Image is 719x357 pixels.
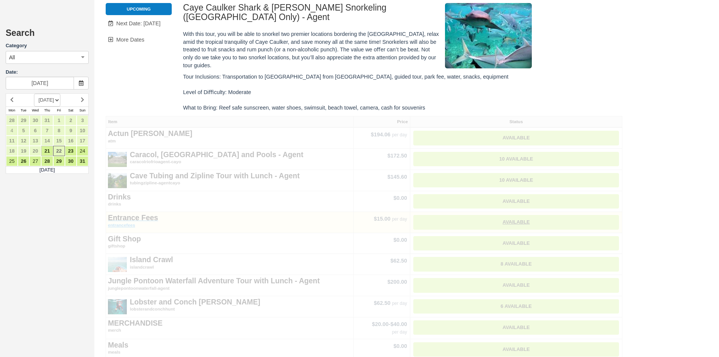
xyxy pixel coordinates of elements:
[41,156,53,166] a: 28
[6,28,89,42] h2: Search
[108,151,351,165] a: Caracol, [GEOGRAPHIC_DATA] and Pools - Agentcaracolriofrioagent-cayo
[18,136,29,146] a: 12
[65,146,77,156] a: 23
[18,146,29,156] a: 19
[106,3,172,15] li: Upcoming
[390,258,407,264] span: $62.50
[374,216,390,222] span: $15.00
[6,107,18,115] th: Mon
[108,130,351,144] a: Actun [PERSON_NAME]atm
[18,107,29,115] th: Tue
[65,156,77,166] a: 30
[6,166,89,174] td: [DATE]
[372,321,389,327] span: $20.00
[53,146,65,156] a: 22
[413,278,619,293] a: Available
[29,115,41,125] a: 30
[116,20,160,26] span: Next Date: [DATE]
[108,222,351,229] em: entrancefees
[116,37,144,43] span: More Dates
[65,107,77,115] th: Sat
[413,152,619,167] a: 10 Available
[387,153,407,159] span: $172.50
[108,277,320,285] strong: Jungle Pontoon Waterfall Adventure Tour with Lunch - Agent
[108,172,127,191] img: S283-1
[108,201,351,207] em: drinks
[65,136,77,146] a: 16
[108,193,351,207] a: Drinksdrinks
[77,136,88,146] a: 17
[130,150,303,159] strong: Caracol, [GEOGRAPHIC_DATA] and Pools - Agent
[392,216,407,222] em: per day
[183,3,568,26] h2: Caye Caulker Shark & [PERSON_NAME] Snorkeling ([GEOGRAPHIC_DATA] Only) - Agent
[108,172,351,186] a: Cave Tubing and Zipline Tour with Lunch - Agenttubingzipline-agentcayo
[77,125,88,136] a: 10
[413,257,619,272] a: 8 Available
[65,125,77,136] a: 9
[393,237,407,243] span: $0.00
[108,349,351,355] em: meals
[108,235,351,249] a: Gift Shopgiftshop
[108,213,158,222] strong: Entrance Fees
[29,146,41,156] a: 20
[18,115,29,125] a: 29
[108,243,351,249] em: giftshop
[108,193,131,201] strong: Drinks
[354,116,410,127] a: Price
[392,329,407,335] em: per day
[392,132,407,138] em: per day
[6,156,18,166] a: 25
[106,116,353,127] a: Item
[29,125,41,136] a: 6
[41,107,53,115] th: Thu
[108,319,351,334] a: MERCHANDISEmerch
[108,298,351,312] a: Lobster and Conch [PERSON_NAME]lobsterandconchhunt
[393,343,407,349] span: $0.00
[108,159,351,165] em: caracolriofrioagent-cayo
[53,107,65,115] th: Fri
[77,146,88,156] a: 24
[372,321,407,327] span: -
[53,125,65,136] a: 8
[108,138,351,144] em: atm
[108,151,127,170] img: S281-1
[41,125,53,136] a: 7
[108,341,351,355] a: Mealsmeals
[130,255,173,264] strong: Island Crawl
[41,146,53,156] a: 21
[108,256,351,270] a: Island Crawlislandcrawl
[41,136,53,146] a: 14
[393,195,407,201] span: $0.00
[392,301,407,306] em: per day
[183,30,568,69] p: With this tour, you will be able to snorkel two premier locations bordering the [GEOGRAPHIC_DATA]...
[413,215,619,230] a: Available
[53,156,65,166] a: 29
[108,180,351,186] em: tubingzipline-agentcayo
[371,131,390,138] span: $194.06
[29,156,41,166] a: 27
[108,277,351,291] a: Jungle Pontoon Waterfall Adventure Tour with Lunch - Agentjunglepontoonwaterfall-agent
[29,107,41,115] th: Wed
[108,306,351,312] em: lobsterandconchhunt
[108,327,351,334] em: merch
[390,321,407,327] span: $40.00
[183,73,568,112] p: Tour Inclusions: Transportation to [GEOGRAPHIC_DATA] from [GEOGRAPHIC_DATA], guided tour, park fe...
[108,319,163,327] strong: MERCHANDISE
[108,256,127,275] img: S305-1
[108,129,192,138] strong: Actun [PERSON_NAME]
[6,51,89,64] button: All
[53,136,65,146] a: 15
[77,156,88,166] a: 31
[108,285,351,292] em: junglepontoonwaterfall-agent
[413,173,619,188] a: 10 Available
[130,172,300,180] strong: Cave Tubing and Zipline Tour with Lunch - Agent
[65,115,77,125] a: 2
[106,16,172,31] a: Next Date: [DATE]
[29,136,41,146] a: 13
[6,69,89,76] label: Date:
[387,279,407,285] span: $200.00
[413,299,619,314] a: 6 Available
[413,342,619,357] a: Available
[413,194,619,209] a: Available
[387,174,407,180] span: $145.60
